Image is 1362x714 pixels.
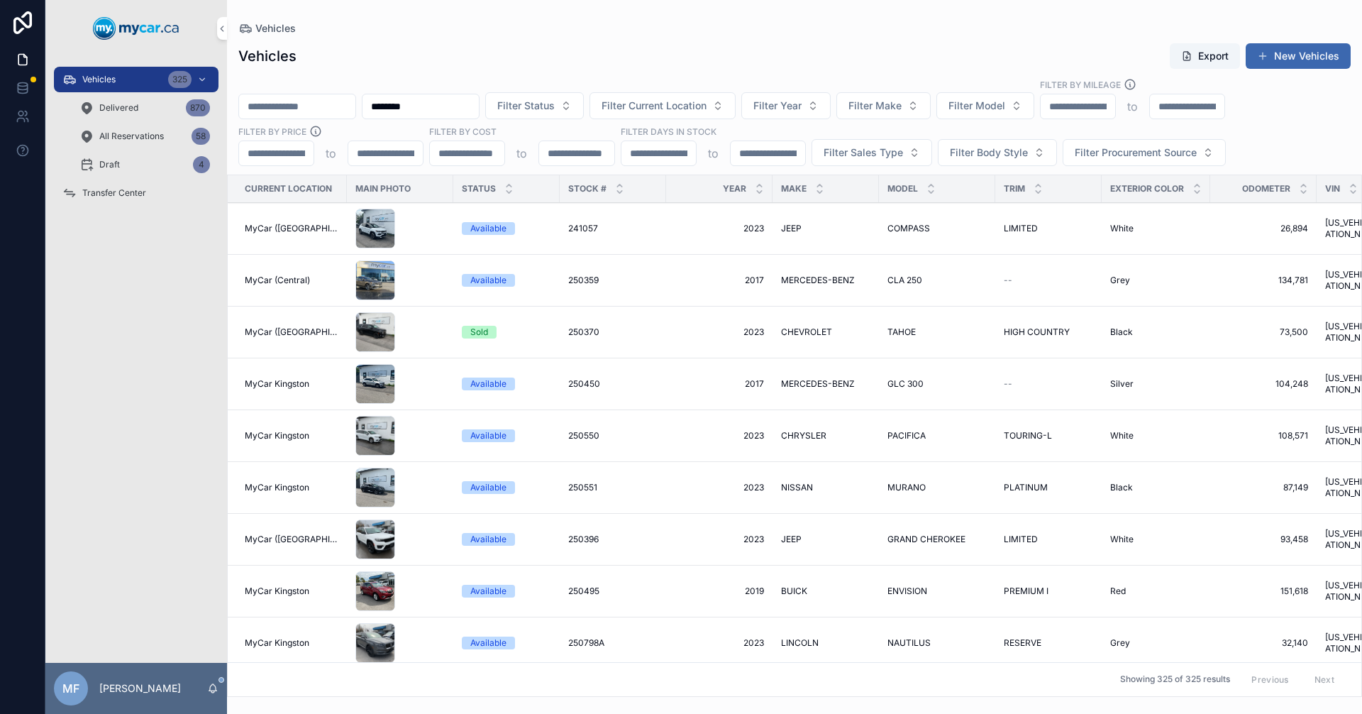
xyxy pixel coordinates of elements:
p: to [326,145,336,162]
span: 250450 [568,378,600,390]
a: MyCar Kingston [245,378,338,390]
span: HIGH COUNTRY [1004,326,1070,338]
a: Transfer Center [54,180,218,206]
span: Vehicles [82,74,116,85]
span: Filter Status [497,99,555,113]
span: CHRYSLER [781,430,826,441]
a: 2023 [675,482,764,493]
span: 241057 [568,223,598,234]
a: Available [462,429,551,442]
a: 32,140 [1219,637,1308,649]
img: App logo [93,17,179,40]
span: Delivered [99,102,138,114]
a: MyCar ([GEOGRAPHIC_DATA]) [245,326,338,338]
span: Exterior Color [1110,183,1184,194]
a: 93,458 [1219,534,1308,545]
div: Sold [470,326,488,339]
a: Vehicles325 [54,67,218,92]
span: NAUTILUS [887,637,931,649]
a: Sold [462,326,551,339]
span: JEEP [781,534,802,545]
span: MyCar Kingston [245,586,309,597]
span: 250798A [568,637,604,649]
a: Silver [1110,378,1202,390]
span: White [1110,223,1134,234]
span: MyCar ([GEOGRAPHIC_DATA]) [245,534,338,545]
a: CHRYSLER [781,430,870,441]
a: 250450 [568,378,658,390]
span: Draft [99,159,120,170]
span: -- [1004,275,1012,286]
span: Year [723,183,746,194]
a: -- [1004,275,1093,286]
a: 2017 [675,275,764,286]
span: Filter Current Location [602,99,707,113]
a: CHEVROLET [781,326,870,338]
a: 250798A [568,637,658,649]
span: Grey [1110,637,1130,649]
span: VIN [1325,183,1340,194]
a: Grey [1110,275,1202,286]
a: CLA 250 [887,275,987,286]
span: 2023 [675,534,764,545]
a: RESERVE [1004,637,1093,649]
a: 26,894 [1219,223,1308,234]
span: 250359 [568,275,599,286]
a: GLC 300 [887,378,987,390]
a: Draft4 [71,152,218,177]
div: 58 [192,128,210,145]
a: TAHOE [887,326,987,338]
button: Select Button [836,92,931,119]
span: GLC 300 [887,378,924,390]
span: MURANO [887,482,926,493]
a: 108,571 [1219,430,1308,441]
a: 250495 [568,586,658,597]
a: PLATINUM [1004,482,1093,493]
a: Available [462,481,551,494]
div: Available [470,481,506,494]
div: Available [470,429,506,442]
a: Black [1110,326,1202,338]
button: New Vehicles [1246,43,1351,69]
span: Red [1110,586,1126,597]
span: TAHOE [887,326,916,338]
a: MyCar ([GEOGRAPHIC_DATA]) [245,223,338,234]
span: Stock # [568,183,607,194]
span: 250550 [568,430,599,441]
div: scrollable content [45,57,227,224]
span: MERCEDES-BENZ [781,378,855,390]
span: BUICK [781,586,807,597]
span: 87,149 [1219,482,1308,493]
div: Available [470,585,506,598]
button: Export [1170,43,1240,69]
a: GRAND CHEROKEE [887,534,987,545]
span: Filter Sales Type [824,145,903,160]
a: Available [462,585,551,598]
a: 104,248 [1219,378,1308,390]
a: Red [1110,586,1202,597]
span: JEEP [781,223,802,234]
span: Filter Year [753,99,802,113]
a: -- [1004,378,1093,390]
a: MyCar Kingston [245,482,338,493]
span: CLA 250 [887,275,922,286]
a: 2023 [675,637,764,649]
button: Select Button [1063,139,1226,166]
span: Showing 325 of 325 results [1120,674,1230,686]
a: 73,500 [1219,326,1308,338]
h1: Vehicles [238,46,297,66]
span: LIMITED [1004,223,1038,234]
span: Filter Model [948,99,1005,113]
a: MyCar Kingston [245,430,338,441]
a: Vehicles [238,21,296,35]
span: All Reservations [99,131,164,142]
button: Select Button [589,92,736,119]
a: 250396 [568,534,658,545]
div: Available [470,378,506,390]
span: ENVISION [887,586,927,597]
